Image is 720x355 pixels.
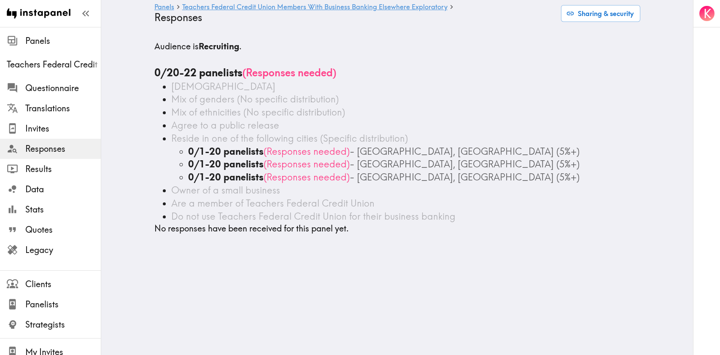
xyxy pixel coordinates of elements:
[698,5,715,22] button: K
[25,143,101,155] span: Responses
[7,59,101,70] span: Teachers Federal Credit Union Members With Business Banking Elsewhere Exploratory
[25,35,101,47] span: Panels
[199,41,239,51] b: Recruiting
[25,299,101,310] span: Panelists
[154,66,243,79] b: 0/20-22 panelists
[154,40,640,52] h5: Audience is .
[171,81,275,92] span: [DEMOGRAPHIC_DATA]
[171,106,345,118] span: Mix of ethnicities (No specific distribution)
[171,184,280,196] span: Owner of a small business
[25,163,101,175] span: Results
[188,171,264,183] b: 0/1-20 panelists
[182,3,448,11] a: Teachers Federal Credit Union Members With Business Banking Elsewhere Exploratory
[25,319,101,331] span: Strategists
[25,102,101,114] span: Translations
[25,244,101,256] span: Legacy
[25,82,101,94] span: Questionnaire
[171,210,456,222] span: Do not use Teachers Federal Credit Union for their business banking
[25,123,101,134] span: Invites
[264,171,350,183] span: ( Responses needed )
[171,132,408,144] span: Reside in one of the following cities (Specific distribution)
[25,224,101,236] span: Quotes
[350,171,580,183] span: - [GEOGRAPHIC_DATA], [GEOGRAPHIC_DATA] (5%+)
[350,158,580,170] span: - [GEOGRAPHIC_DATA], [GEOGRAPHIC_DATA] (5%+)
[188,158,264,170] b: 0/1-20 panelists
[243,66,336,79] span: ( Responses needed )
[25,278,101,290] span: Clients
[264,158,350,170] span: ( Responses needed )
[171,197,375,209] span: Are a member of Teachers Federal Credit Union
[154,11,554,24] h4: Responses
[25,204,101,215] span: Stats
[350,145,580,157] span: - [GEOGRAPHIC_DATA], [GEOGRAPHIC_DATA] (5%+)
[264,145,350,157] span: ( Responses needed )
[154,3,174,11] a: Panels
[171,119,279,131] span: Agree to a public release
[188,145,264,157] b: 0/1-20 panelists
[25,183,101,195] span: Data
[704,6,711,21] span: K
[561,5,640,22] button: Sharing & security
[171,93,339,105] span: Mix of genders (No specific distribution)
[154,40,640,234] div: No responses have been received for this panel yet.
